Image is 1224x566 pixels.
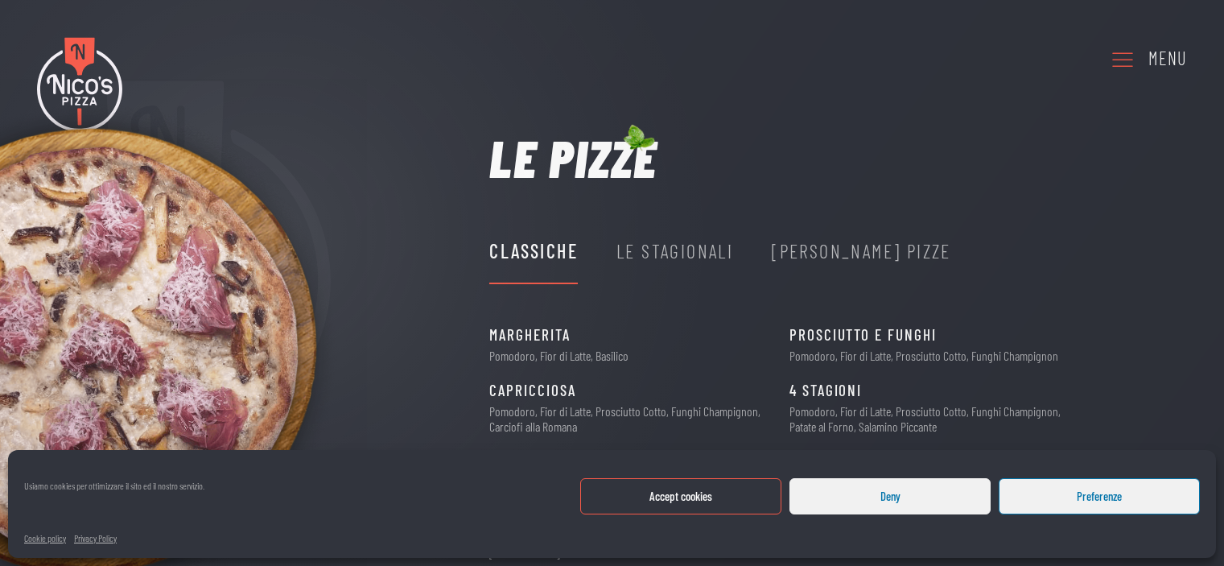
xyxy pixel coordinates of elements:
[616,236,733,266] div: Le Stagionali
[489,323,570,348] span: Margherita
[1110,37,1187,81] a: Menu
[24,478,204,510] div: Usiamo cookies per ottimizzare il sito ed il nostro servizio.
[489,403,764,434] p: Pomodoro, Fior di Latte, Prosciutto Cotto, Funghi Champignon, Carciofi alla Romana
[772,236,951,266] div: [PERSON_NAME] Pizze
[489,348,628,363] p: Pomodoro, Fior di Latte, Basilico
[789,378,862,403] span: 4 Stagioni
[489,378,575,403] span: Capricciosa
[37,37,122,132] img: Nico's Pizza Logo Colori
[489,236,578,266] div: Classiche
[24,531,66,546] a: Cookie policy
[789,323,936,348] span: Prosciutto e Funghi
[789,478,991,514] button: Deny
[1148,44,1187,73] div: Menu
[74,531,117,546] a: Privacy Policy
[999,478,1200,514] button: Preferenze
[789,403,1065,434] p: Pomodoro, Fior di Latte, Prosciutto Cotto, Funghi Champignon, Patate al Forno, Salamino Piccante
[580,478,781,514] button: Accept cookies
[789,348,1058,363] p: Pomodoro, Fior di Latte, Prosciutto Cotto, Funghi Champignon
[489,132,657,184] h1: Le pizze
